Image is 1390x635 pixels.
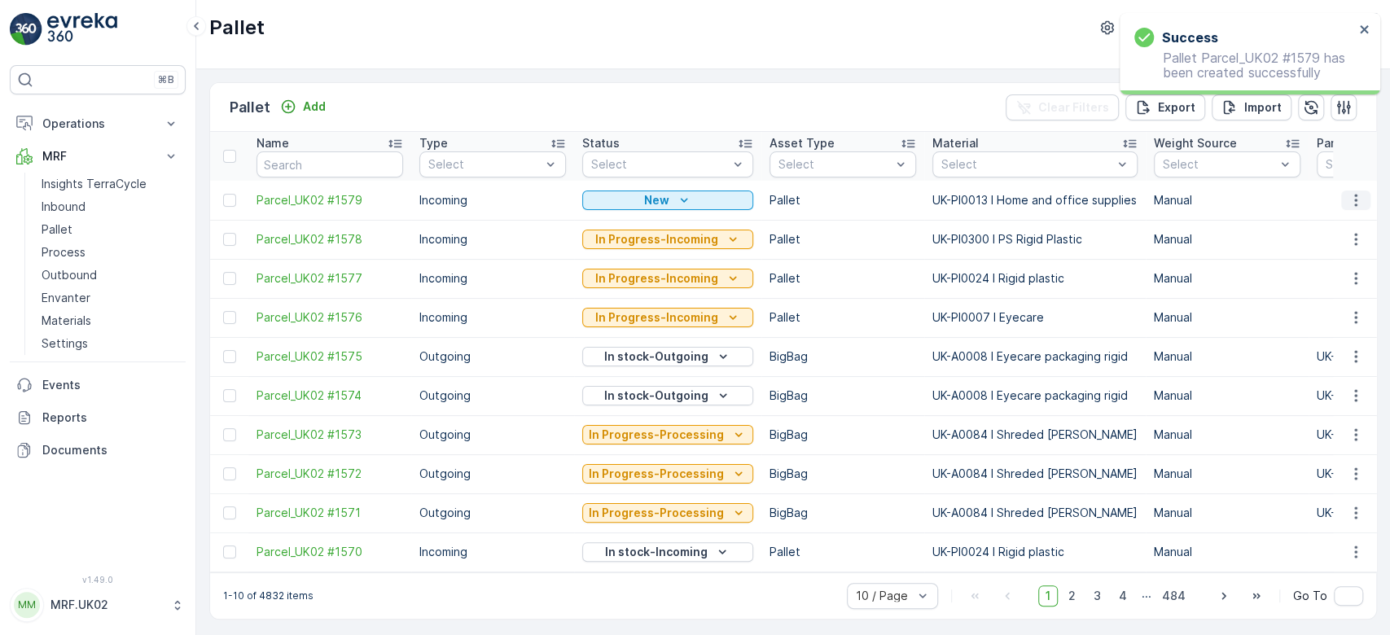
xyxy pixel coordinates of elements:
[411,415,574,454] td: Outgoing
[1155,585,1193,607] span: 484
[924,415,1146,454] td: UK-A0084 I Shreded [PERSON_NAME]
[274,97,332,116] button: Add
[257,192,403,208] span: Parcel_UK02 #1579
[924,181,1146,220] td: UK-PI0013 I Home and office supplies
[761,298,924,337] td: Pallet
[595,270,718,287] p: In Progress-Incoming
[411,220,574,259] td: Incoming
[411,337,574,376] td: Outgoing
[1293,588,1327,604] span: Go To
[924,220,1146,259] td: UK-PI0300 I PS Rigid Plastic
[257,505,403,521] a: Parcel_UK02 #1571
[770,135,835,151] p: Asset Type
[778,156,891,173] p: Select
[1146,454,1309,493] td: Manual
[761,532,924,571] td: Pallet
[1006,94,1119,120] button: Clear Filters
[1038,99,1109,116] p: Clear Filters
[257,151,403,177] input: Search
[924,376,1146,415] td: UK-A0008 I Eyecare packaging rigid
[1038,585,1058,607] span: 1
[257,466,403,482] a: Parcel_UK02 #1572
[1146,493,1309,532] td: Manual
[1146,337,1309,376] td: Manual
[419,135,448,151] p: Type
[761,493,924,532] td: BigBag
[1154,135,1237,151] p: Weight Source
[589,427,724,443] p: In Progress-Processing
[35,218,186,241] a: Pallet
[42,409,179,426] p: Reports
[582,464,753,484] button: In Progress-Processing
[582,503,753,523] button: In Progress-Processing
[50,597,163,613] p: MRF.UK02
[582,190,753,210] button: New
[582,386,753,405] button: In stock-Outgoing
[411,532,574,571] td: Incoming
[1134,50,1354,80] p: Pallet Parcel_UK02 #1579 has been created successfully
[223,545,236,558] div: Toggle Row Selected
[924,259,1146,298] td: UK-PI0024 I Rigid plastic
[223,467,236,480] div: Toggle Row Selected
[257,427,403,443] a: Parcel_UK02 #1573
[257,231,403,247] a: Parcel_UK02 #1578
[589,466,724,482] p: In Progress-Processing
[932,135,979,151] p: Material
[35,241,186,264] a: Process
[42,244,86,261] p: Process
[582,425,753,444] button: In Progress-Processing
[223,506,236,519] div: Toggle Row Selected
[42,148,153,164] p: MRF
[1146,415,1309,454] td: Manual
[924,337,1146,376] td: UK-A0008 I Eyecare packaging rigid
[42,176,147,192] p: Insights TerraCycle
[1162,28,1218,47] h3: Success
[761,415,924,454] td: BigBag
[1146,181,1309,220] td: Manual
[35,173,186,195] a: Insights TerraCycle
[605,544,708,560] p: In stock-Incoming
[761,454,924,493] td: BigBag
[924,532,1146,571] td: UK-PI0024 I Rigid plastic
[230,96,270,119] p: Pallet
[604,388,708,404] p: In stock-Outgoing
[411,493,574,532] td: Outgoing
[257,388,403,404] a: Parcel_UK02 #1574
[761,220,924,259] td: Pallet
[411,454,574,493] td: Outgoing
[158,73,174,86] p: ⌘B
[42,313,91,329] p: Materials
[10,588,186,622] button: MMMRF.UK02
[42,199,86,215] p: Inbound
[42,377,179,393] p: Events
[1146,376,1309,415] td: Manual
[411,376,574,415] td: Outgoing
[761,376,924,415] td: BigBag
[10,369,186,401] a: Events
[223,233,236,246] div: Toggle Row Selected
[1146,220,1309,259] td: Manual
[42,116,153,132] p: Operations
[411,259,574,298] td: Incoming
[941,156,1112,173] p: Select
[223,194,236,207] div: Toggle Row Selected
[10,575,186,585] span: v 1.49.0
[14,592,40,618] div: MM
[1212,94,1291,120] button: Import
[223,272,236,285] div: Toggle Row Selected
[1158,99,1195,116] p: Export
[35,264,186,287] a: Outbound
[582,269,753,288] button: In Progress-Incoming
[761,259,924,298] td: Pallet
[761,181,924,220] td: Pallet
[303,99,326,115] p: Add
[924,298,1146,337] td: UK-PI0007 I Eyecare
[257,270,403,287] span: Parcel_UK02 #1577
[1163,156,1275,173] p: Select
[1086,585,1108,607] span: 3
[1125,94,1205,120] button: Export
